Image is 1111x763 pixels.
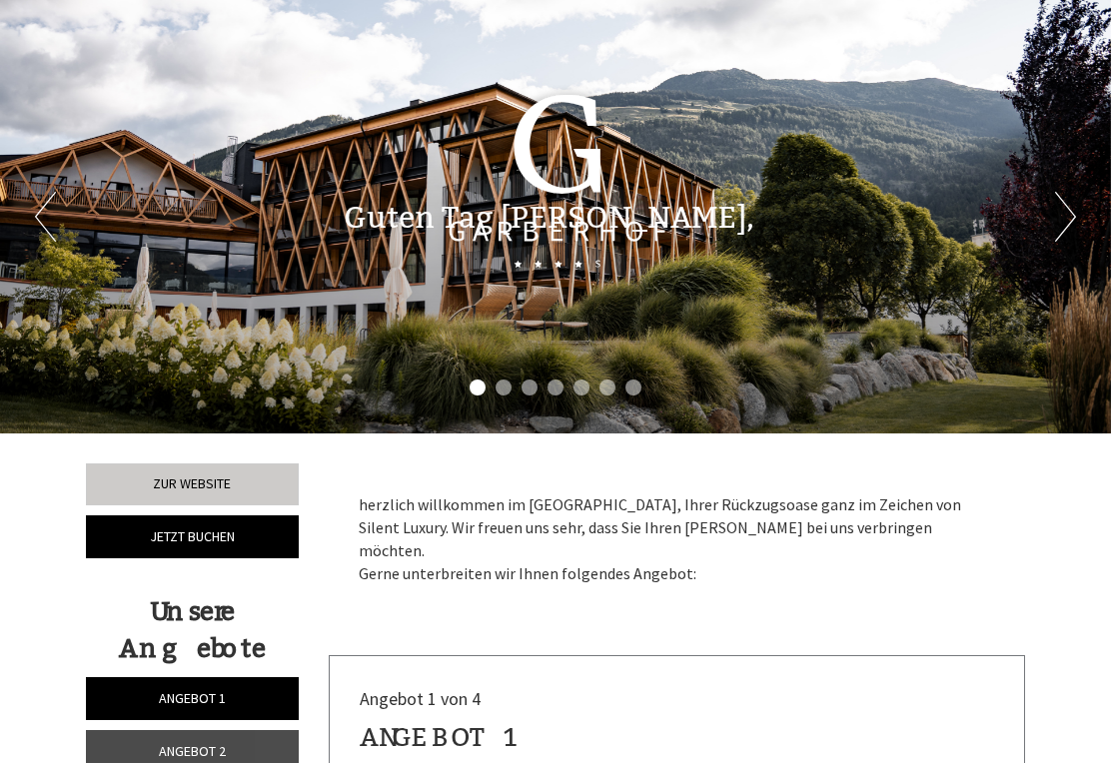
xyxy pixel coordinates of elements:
div: Angebot 1 [360,719,521,756]
span: Angebot 1 [159,689,226,707]
a: Jetzt buchen [86,515,299,558]
span: Angebot 1 von 4 [360,687,481,710]
p: herzlich willkommen im [GEOGRAPHIC_DATA], Ihrer Rückzugsoase ganz im Zeichen von Silent Luxury. W... [359,493,996,584]
a: Zur Website [86,463,299,505]
span: Angebot 2 [159,742,226,760]
div: Unsere Angebote [86,593,299,667]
